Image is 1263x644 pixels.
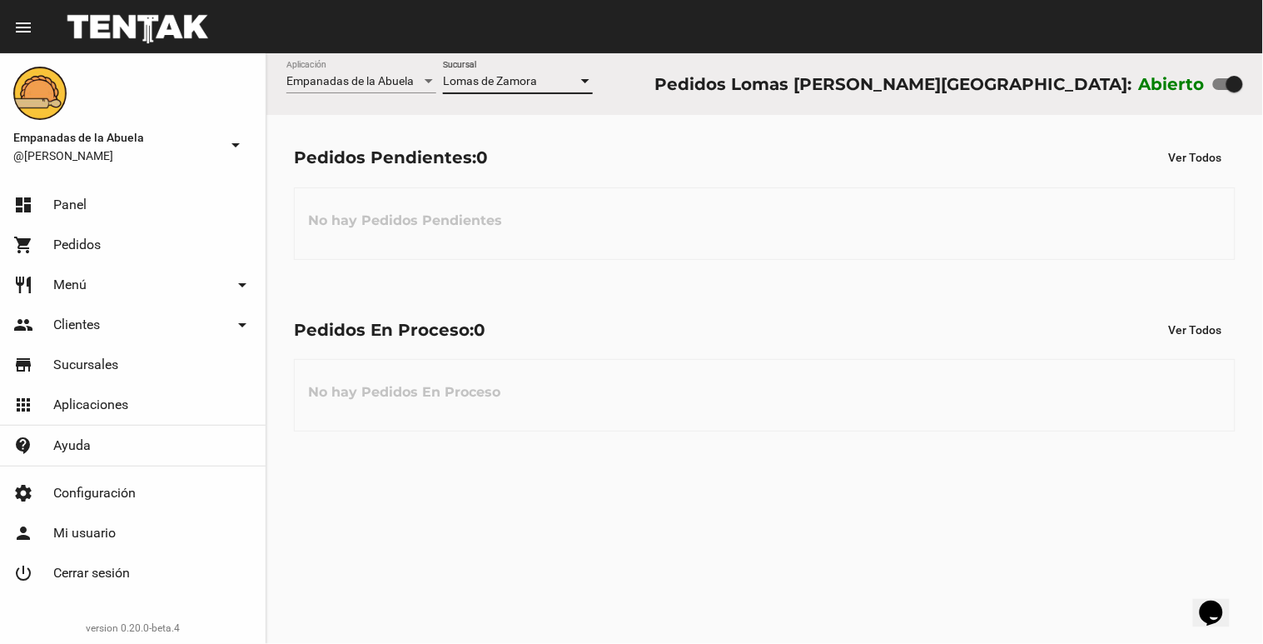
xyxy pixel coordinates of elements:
[476,147,488,167] span: 0
[53,525,116,542] span: Mi usuario
[53,277,87,293] span: Menú
[53,437,91,454] span: Ayuda
[1169,151,1222,164] span: Ver Todos
[13,395,33,415] mat-icon: apps
[654,71,1131,97] div: Pedidos Lomas [PERSON_NAME][GEOGRAPHIC_DATA]:
[13,563,33,583] mat-icon: power_settings_new
[1169,323,1222,337] span: Ver Todos
[53,397,128,413] span: Aplicaciones
[53,197,87,213] span: Panel
[13,235,33,255] mat-icon: shopping_cart
[13,67,67,120] img: f0136945-ed32-4f7c-91e3-a375bc4bb2c5.png
[53,485,136,502] span: Configuración
[1156,315,1236,345] button: Ver Todos
[295,196,515,246] h3: No hay Pedidos Pendientes
[295,367,514,417] h3: No hay Pedidos En Proceso
[294,317,485,343] div: Pedidos En Proceso:
[232,275,252,295] mat-icon: arrow_drop_down
[53,237,101,253] span: Pedidos
[13,127,219,147] span: Empanadas de la Abuela
[13,275,33,295] mat-icon: restaurant
[1156,142,1236,172] button: Ver Todos
[13,17,33,37] mat-icon: menu
[53,357,118,373] span: Sucursales
[474,320,485,340] span: 0
[1139,71,1206,97] label: Abierto
[286,74,414,87] span: Empanadas de la Abuela
[13,523,33,543] mat-icon: person
[226,135,246,155] mat-icon: arrow_drop_down
[443,74,537,87] span: Lomas de Zamora
[13,436,33,456] mat-icon: contact_support
[13,147,219,164] span: @[PERSON_NAME]
[1193,577,1246,627] iframe: chat widget
[13,483,33,503] mat-icon: settings
[13,620,252,637] div: version 0.20.0-beta.4
[294,144,488,171] div: Pedidos Pendientes:
[13,195,33,215] mat-icon: dashboard
[13,315,33,335] mat-icon: people
[53,565,130,582] span: Cerrar sesión
[232,315,252,335] mat-icon: arrow_drop_down
[53,317,100,333] span: Clientes
[13,355,33,375] mat-icon: store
